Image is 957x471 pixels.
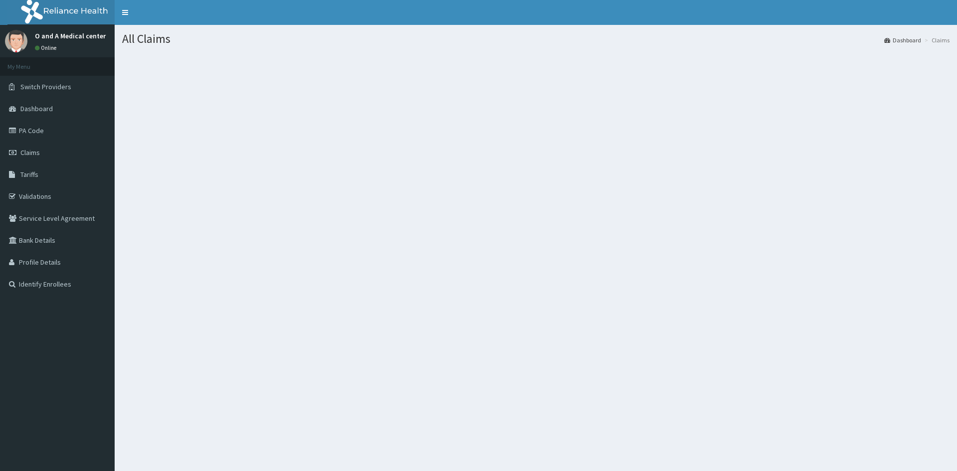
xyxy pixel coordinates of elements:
[884,36,921,44] a: Dashboard
[20,104,53,113] span: Dashboard
[20,170,38,179] span: Tariffs
[35,32,106,39] p: O and A Medical center
[5,30,27,52] img: User Image
[20,82,71,91] span: Switch Providers
[922,36,950,44] li: Claims
[35,44,59,51] a: Online
[20,148,40,157] span: Claims
[122,32,950,45] h1: All Claims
